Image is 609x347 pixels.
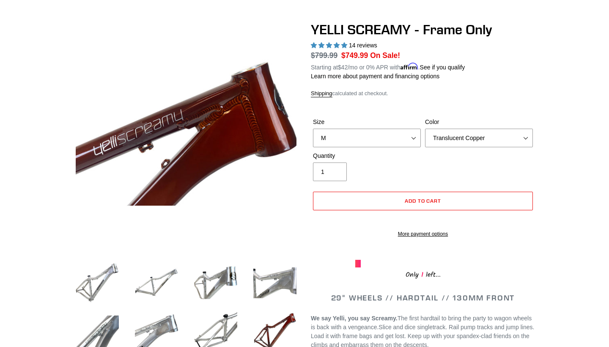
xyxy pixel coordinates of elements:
[331,293,515,303] span: 29" WHEELS // HARDTAIL // 130MM FRONT
[311,22,535,38] h1: YELLI SCREAMY - Frame Only
[349,42,377,49] span: 14 reviews
[420,64,465,71] a: See if you qualify - Learn more about Affirm Financing (opens in modal)
[338,64,348,71] span: $42
[311,42,349,49] span: 5.00 stars
[341,51,368,60] span: $749.99
[311,90,332,97] a: Shipping
[311,73,439,80] a: Learn more about payment and financing options
[311,315,398,322] b: We say Yelli, you say Screamy.
[405,198,442,204] span: Add to cart
[311,89,535,98] div: calculated at checkout.
[355,267,491,281] div: Only left...
[313,192,533,210] button: Add to cart
[192,259,239,306] img: Load image into Gallery viewer, YELLI SCREAMY - Frame Only
[311,315,532,330] span: The first hardtail to bring the party to wagon wheels is back with a vengeance.
[311,61,465,72] p: Starting at /mo or 0% APR with .
[313,230,533,238] a: More payment options
[425,118,533,127] label: Color
[401,63,418,70] span: Affirm
[313,151,421,160] label: Quantity
[252,259,298,306] img: Load image into Gallery viewer, YELLI SCREAMY - Frame Only
[313,118,421,127] label: Size
[311,51,337,60] s: $799.99
[74,259,121,306] img: Load image into Gallery viewer, YELLI SCREAMY - Frame Only
[419,270,426,280] span: 1
[133,259,180,306] img: Load image into Gallery viewer, YELLI SCREAMY - Frame Only
[370,50,400,61] span: On Sale!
